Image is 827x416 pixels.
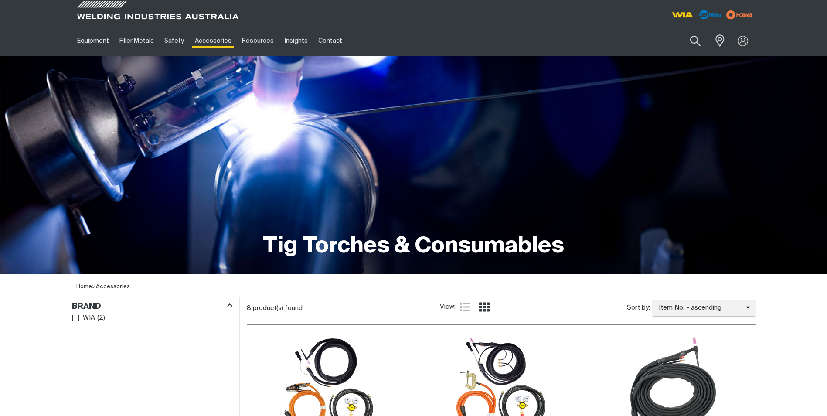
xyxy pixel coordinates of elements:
a: Resources [237,26,279,56]
aside: Filters [72,297,232,324]
span: > [92,284,96,290]
section: Product list controls [247,297,756,319]
span: Item No. - ascending [652,303,746,313]
h3: Brand [72,302,101,312]
a: Contact [313,26,347,56]
a: List view [460,302,470,312]
a: WIA [72,312,95,324]
button: Search products [681,31,710,51]
span: product(s) found [253,305,303,311]
span: View: [440,302,456,312]
h1: Tig Torches & Consumables [263,232,564,261]
img: miller [724,8,756,21]
a: Home [76,284,92,290]
nav: Main [72,26,585,56]
div: 8 [247,304,440,313]
a: Insights [279,26,313,56]
a: Safety [159,26,189,56]
span: WIA [83,313,95,323]
div: Brand [72,300,232,312]
a: Filler Metals [114,26,159,56]
ul: Brand [72,312,232,324]
span: Sort by: [627,303,650,313]
span: ( 2 ) [97,313,105,323]
input: Product name or item number... [669,31,710,51]
a: Accessories [190,26,237,56]
a: Accessories [96,284,130,290]
a: Equipment [72,26,114,56]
